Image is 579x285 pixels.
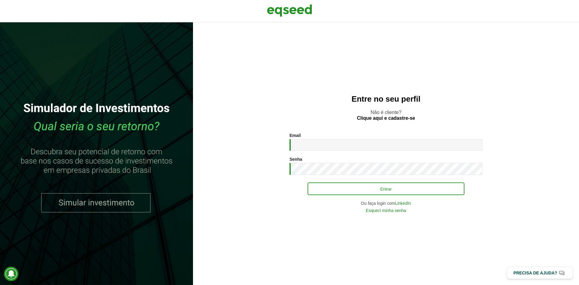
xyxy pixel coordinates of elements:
button: Entrar [308,182,464,195]
a: Clique aqui e cadastre-se [357,116,415,121]
a: LinkedIn [395,201,411,205]
p: Não é cliente? [205,109,567,121]
label: Senha [289,157,302,161]
h2: Entre no seu perfil [205,95,567,103]
img: EqSeed Logo [267,3,312,18]
div: Ou faça login com [289,201,482,205]
label: Email [289,133,301,138]
a: Esqueci minha senha [366,208,406,213]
